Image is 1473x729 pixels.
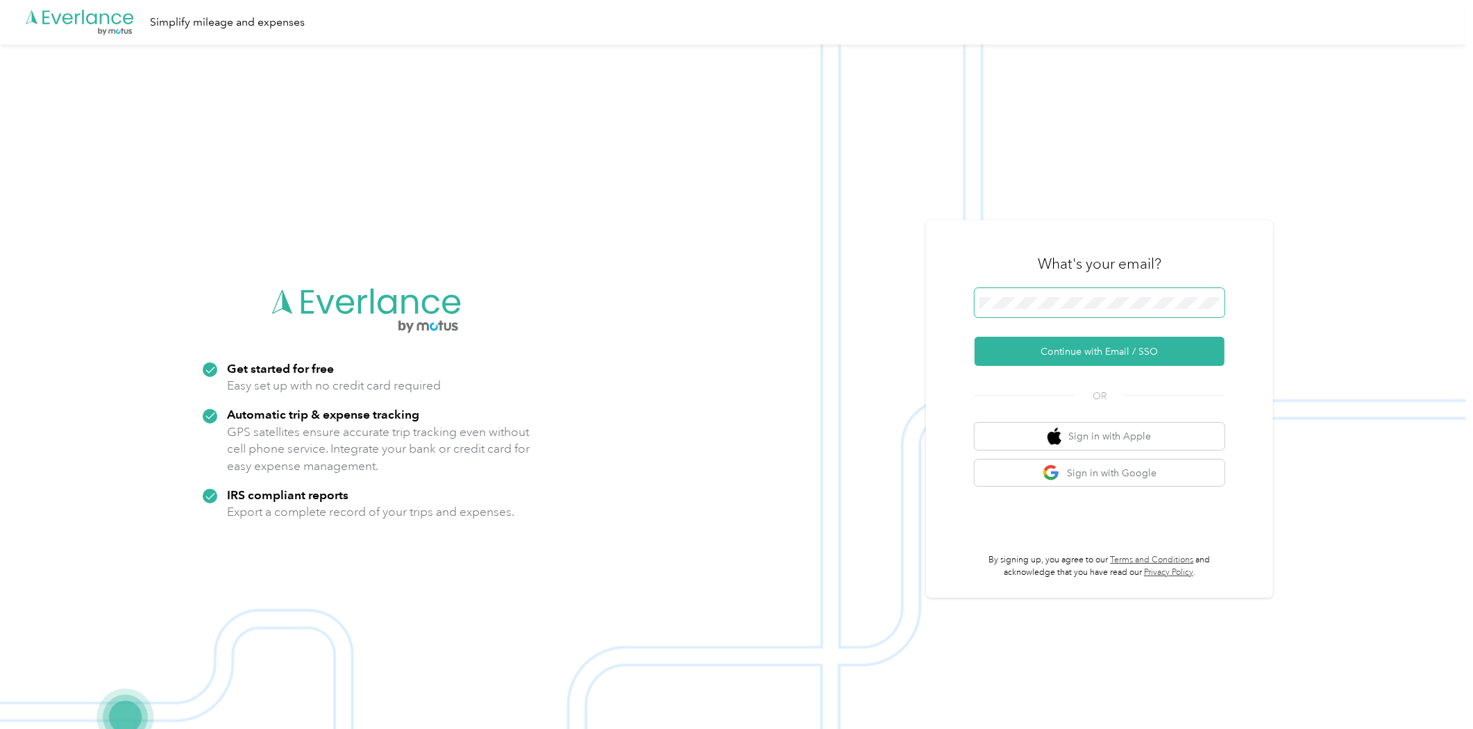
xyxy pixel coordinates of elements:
[975,337,1224,366] button: Continue with Email / SSO
[975,554,1224,578] p: By signing up, you agree to our and acknowledge that you have read our .
[1043,464,1060,482] img: google logo
[1075,389,1124,403] span: OR
[975,460,1224,487] button: google logoSign in with Google
[227,424,530,475] p: GPS satellites ensure accurate trip tracking even without cell phone service. Integrate your bank...
[150,14,305,31] div: Simplify mileage and expenses
[1111,555,1194,565] a: Terms and Conditions
[1395,651,1473,729] iframe: Everlance-gr Chat Button Frame
[227,361,334,376] strong: Get started for free
[227,487,348,502] strong: IRS compliant reports
[227,377,441,394] p: Easy set up with no credit card required
[1038,254,1161,274] h3: What's your email?
[227,407,419,421] strong: Automatic trip & expense tracking
[1047,428,1061,445] img: apple logo
[227,503,514,521] p: Export a complete record of your trips and expenses.
[1144,567,1193,578] a: Privacy Policy
[975,423,1224,450] button: apple logoSign in with Apple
